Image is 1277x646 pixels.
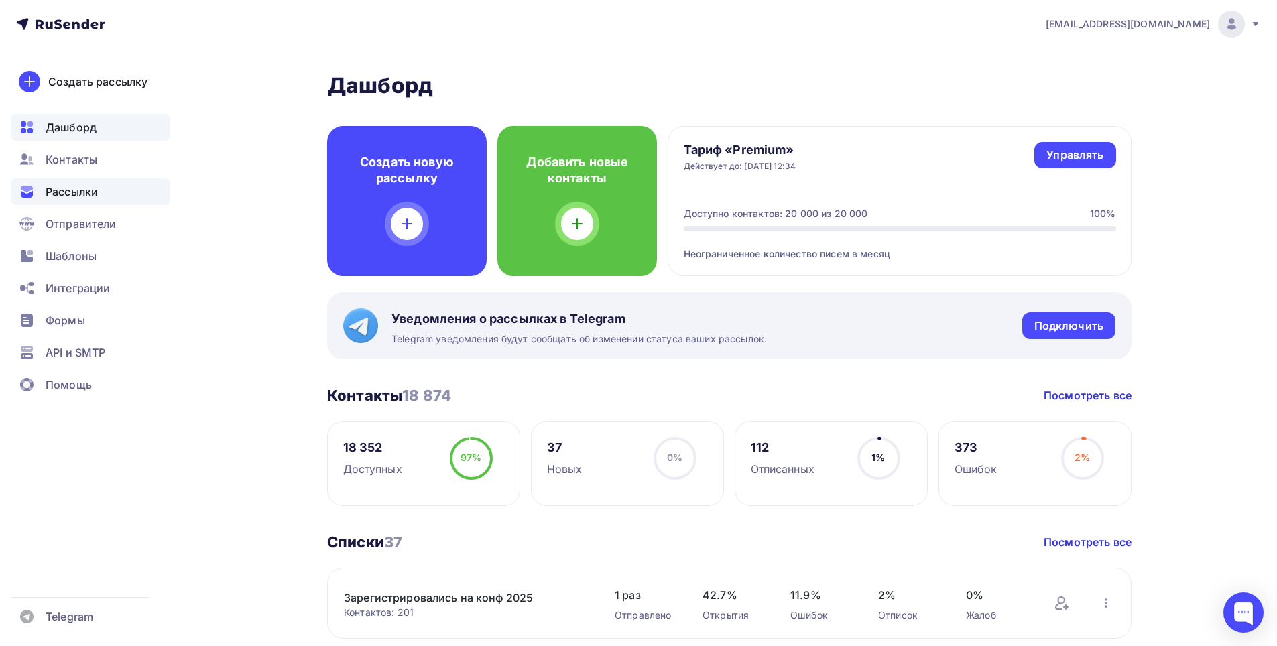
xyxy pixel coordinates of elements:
[402,387,451,404] span: 18 874
[46,248,97,264] span: Шаблоны
[790,608,851,622] div: Ошибок
[703,608,764,622] div: Открытия
[384,533,402,551] span: 37
[343,440,402,456] div: 18 352
[955,440,997,456] div: 373
[751,440,814,456] div: 112
[46,184,98,200] span: Рассылки
[684,142,796,158] h4: Тариф «Premium»
[1044,534,1132,550] a: Посмотреть все
[751,461,814,477] div: Отписанных
[11,178,170,205] a: Рассылки
[11,210,170,237] a: Отправители
[349,154,465,186] h4: Создать новую рассылку
[46,608,93,625] span: Telegram
[790,587,851,603] span: 11.9%
[461,452,481,463] span: 97%
[1075,452,1090,463] span: 2%
[391,332,767,346] span: Telegram уведомления будут сообщать об изменении статуса ваших рассылок.
[547,461,583,477] div: Новых
[343,461,402,477] div: Доступных
[391,311,767,327] span: Уведомления о рассылках в Telegram
[11,307,170,334] a: Формы
[966,587,1027,603] span: 0%
[955,461,997,477] div: Ошибок
[11,146,170,173] a: Контакты
[1046,17,1210,31] span: [EMAIL_ADDRESS][DOMAIN_NAME]
[878,587,939,603] span: 2%
[667,452,682,463] span: 0%
[48,74,147,90] div: Создать рассылку
[966,608,1027,622] div: Жалоб
[327,386,451,405] h3: Контакты
[327,533,402,552] h3: Списки
[11,243,170,269] a: Шаблоны
[684,231,1116,261] div: Неограниченное количество писем в месяц
[684,161,796,172] div: Действует до: [DATE] 12:34
[547,440,583,456] div: 37
[871,452,885,463] span: 1%
[11,114,170,141] a: Дашборд
[46,216,117,232] span: Отправители
[684,207,868,220] div: Доступно контактов: 20 000 из 20 000
[1044,387,1132,403] a: Посмотреть все
[46,119,97,135] span: Дашборд
[46,151,97,168] span: Контакты
[344,606,588,619] div: Контактов: 201
[703,587,764,603] span: 42.7%
[327,72,1132,99] h2: Дашборд
[344,590,572,606] a: Зарегистрировались на конф 2025
[46,344,105,361] span: API и SMTP
[615,587,676,603] span: 1 раз
[519,154,635,186] h4: Добавить новые контакты
[46,280,110,296] span: Интеграции
[1090,207,1116,220] div: 100%
[46,312,85,328] span: Формы
[878,608,939,622] div: Отписок
[1046,147,1103,163] div: Управлять
[46,377,92,393] span: Помощь
[615,608,676,622] div: Отправлено
[1046,11,1261,38] a: [EMAIL_ADDRESS][DOMAIN_NAME]
[1034,318,1103,334] div: Подключить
